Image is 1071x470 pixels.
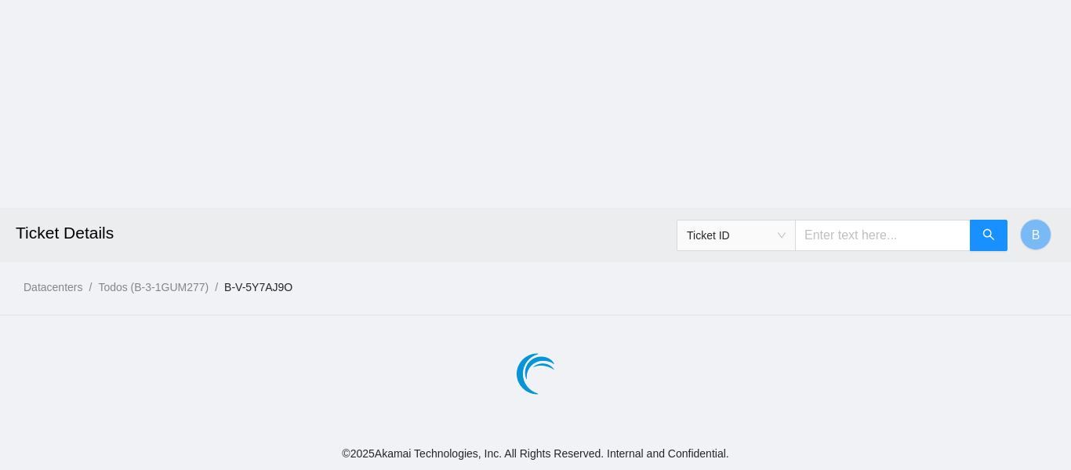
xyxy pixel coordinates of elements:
[24,281,82,293] a: Datacenters
[215,281,218,293] span: /
[982,228,995,243] span: search
[970,220,1007,251] button: search
[1020,219,1051,250] button: B
[98,281,209,293] a: Todos (B-3-1GUM277)
[795,220,971,251] input: Enter text here...
[16,208,743,258] h2: Ticket Details
[89,281,92,293] span: /
[687,224,786,247] span: Ticket ID
[1032,225,1040,245] span: B
[224,281,292,293] a: B-V-5Y7AJ9O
